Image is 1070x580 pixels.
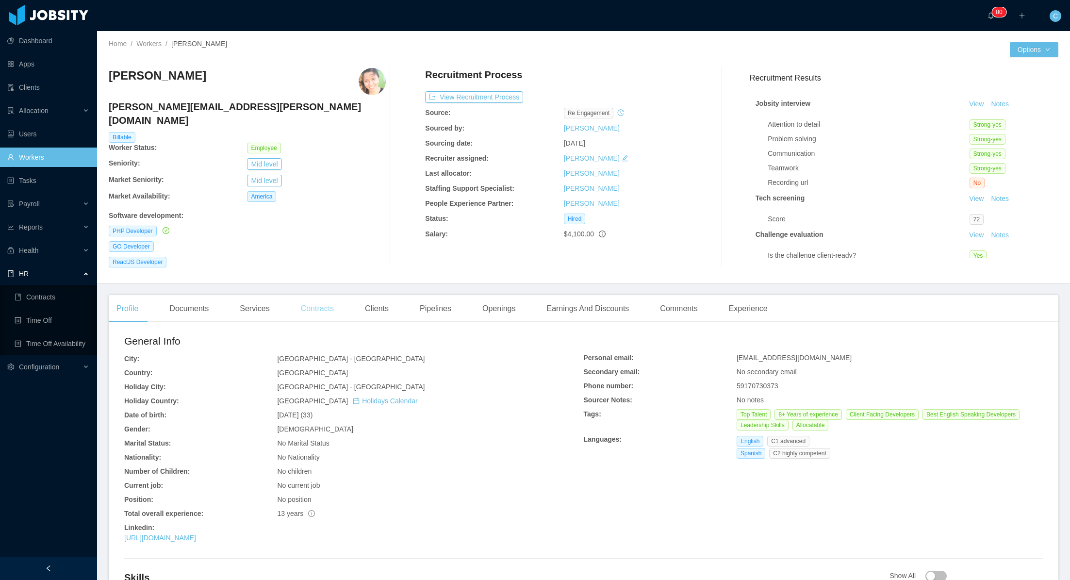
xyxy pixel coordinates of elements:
span: English [737,436,763,447]
span: Yes [970,250,987,261]
div: Contracts [293,295,342,322]
i: icon: line-chart [7,224,14,231]
a: icon: profileTime Off [15,311,89,330]
b: Holiday Country: [124,397,179,405]
span: [GEOGRAPHIC_DATA] [277,397,417,405]
div: Experience [721,295,775,322]
span: [GEOGRAPHIC_DATA] [277,369,348,377]
button: Optionsicon: down [1010,42,1058,57]
span: Strong-yes [970,119,1005,130]
b: Status: [425,215,448,222]
i: icon: bell [988,12,994,19]
b: Gender: [124,425,150,433]
span: [PERSON_NAME] [171,40,227,48]
b: Marital Status: [124,439,171,447]
div: Profile [109,295,146,322]
a: icon: check-circle [161,227,169,234]
p: 8 [996,7,999,17]
div: Documents [162,295,216,322]
b: Salary: [425,230,448,238]
i: icon: calendar [353,398,360,404]
span: Allocatable [792,420,829,431]
strong: Jobsity interview [756,99,811,107]
b: Position: [124,496,153,503]
span: Payroll [19,200,40,208]
span: Top Talent [737,409,771,420]
b: Sourcer Notes: [584,396,632,404]
b: Linkedin: [124,524,154,531]
a: [URL][DOMAIN_NAME] [124,534,196,542]
a: Home [109,40,127,48]
span: 59170730373 [737,382,778,390]
div: Comments [652,295,705,322]
h4: Recruitment Process [425,68,522,82]
img: 60b16e55-0b92-422f-87d9-6a951100680f_67a635299557c-400w.png [359,68,386,95]
span: Strong-yes [970,134,1005,145]
i: icon: setting [7,364,14,370]
b: Nationality: [124,453,161,461]
span: ReactJS Developer [109,257,166,267]
b: Languages: [584,435,622,443]
h4: [PERSON_NAME][EMAIL_ADDRESS][PERSON_NAME][DOMAIN_NAME] [109,100,386,127]
div: Is the challenge client-ready? [768,250,970,261]
span: Allocation [19,107,49,115]
div: Pipelines [412,295,459,322]
a: icon: calendarHolidays Calendar [353,397,417,405]
a: icon: profileTime Off Availability [15,334,89,353]
div: Earnings And Discounts [539,295,637,322]
a: View [966,100,987,108]
span: No notes [737,396,764,404]
span: No [970,178,985,188]
a: View [966,231,987,239]
div: Communication [768,149,970,159]
b: City: [124,355,139,363]
a: icon: bookContracts [15,287,89,307]
a: icon: exportView Recruitment Process [425,93,523,101]
a: icon: profileTasks [7,171,89,190]
a: [PERSON_NAME] [564,199,620,207]
span: C1 advanced [767,436,809,447]
div: Attention to detail [768,119,970,130]
a: icon: auditClients [7,78,89,97]
span: info-circle [599,231,606,237]
sup: 80 [992,7,1006,17]
div: Problem solving [768,134,970,144]
span: No children [277,467,312,475]
div: Teamwork [768,163,970,173]
b: Staffing Support Specialist: [425,184,514,192]
i: icon: edit [622,155,628,162]
div: Clients [357,295,396,322]
h3: Recruitment Results [750,72,1058,84]
button: Notes [987,99,1013,110]
a: icon: userWorkers [7,148,89,167]
a: [PERSON_NAME] [564,124,620,132]
b: Date of birth: [124,411,166,419]
b: Worker Status: [109,144,157,151]
span: 8+ Years of experience [774,409,841,420]
i: icon: history [617,109,624,116]
b: Seniority: [109,159,140,167]
span: C2 highly competent [769,448,830,459]
b: Total overall experience: [124,510,203,517]
span: Strong-yes [970,163,1005,174]
button: icon: exportView Recruitment Process [425,91,523,103]
span: Billable [109,132,135,143]
a: [PERSON_NAME] [564,184,620,192]
b: Software development : [109,212,183,219]
span: America [247,191,276,202]
span: Spanish [737,448,765,459]
div: Recording url [768,178,970,188]
strong: Challenge evaluation [756,231,823,238]
b: People Experience Partner: [425,199,513,207]
a: Workers [136,40,162,48]
span: Configuration [19,363,59,371]
div: Openings [475,295,524,322]
div: Services [232,295,277,322]
a: icon: appstoreApps [7,54,89,74]
button: Mid level [247,175,281,186]
b: Sourced by: [425,124,464,132]
i: icon: solution [7,107,14,114]
button: Notes [987,193,1013,205]
div: Score [768,214,970,224]
i: icon: medicine-box [7,247,14,254]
